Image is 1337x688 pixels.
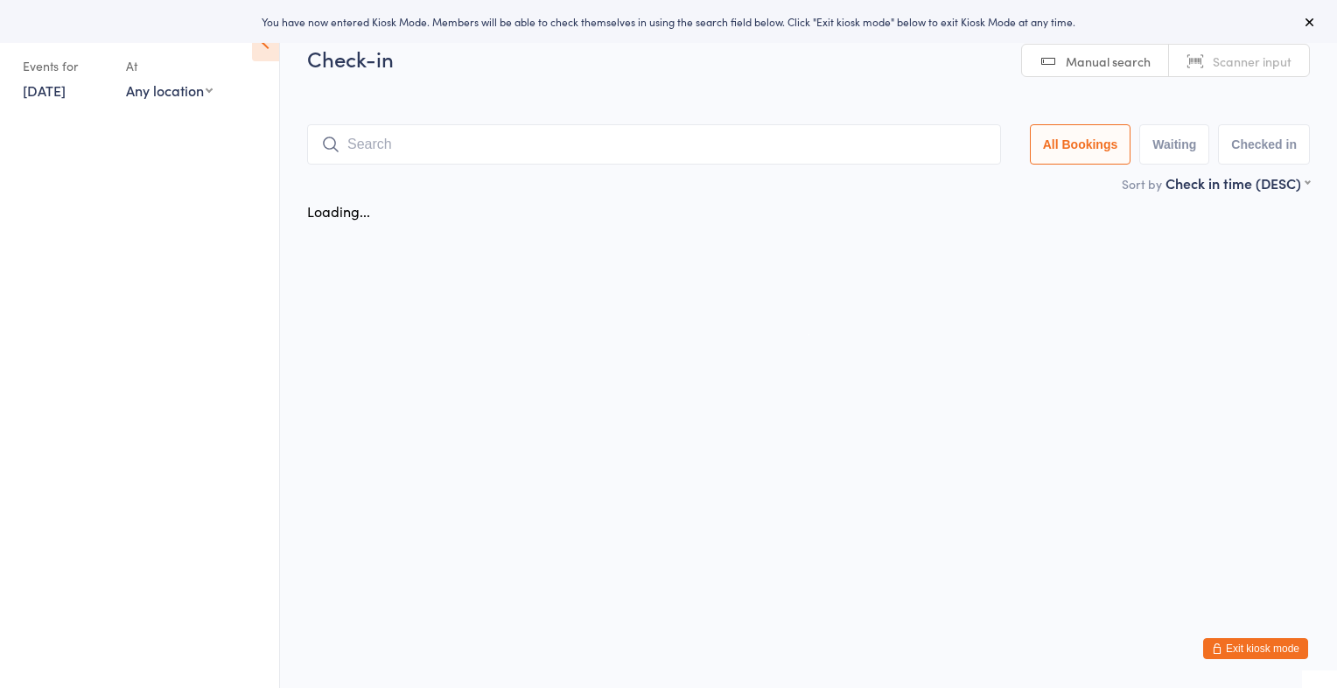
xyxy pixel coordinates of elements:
h2: Check-in [307,44,1310,73]
div: Any location [126,81,213,100]
button: All Bookings [1030,124,1131,165]
button: Exit kiosk mode [1203,638,1308,659]
div: You have now entered Kiosk Mode. Members will be able to check themselves in using the search fie... [28,14,1309,29]
span: Scanner input [1213,53,1291,70]
div: Loading... [307,201,370,221]
div: Events for [23,52,108,81]
input: Search [307,124,1001,165]
button: Waiting [1139,124,1209,165]
button: Checked in [1218,124,1310,165]
label: Sort by [1122,175,1162,193]
a: [DATE] [23,81,66,100]
div: Check in time (DESC) [1165,173,1310,193]
div: At [126,52,213,81]
span: Manual search [1066,53,1151,70]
